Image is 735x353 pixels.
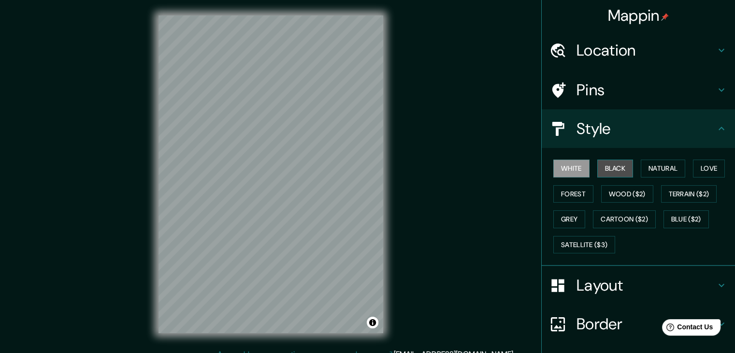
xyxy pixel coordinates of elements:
[649,315,724,342] iframe: Help widget launcher
[542,305,735,343] div: Border
[159,15,383,333] canvas: Map
[553,185,593,203] button: Forest
[661,13,669,21] img: pin-icon.png
[542,31,735,70] div: Location
[553,236,615,254] button: Satellite ($3)
[576,119,716,138] h4: Style
[576,41,716,60] h4: Location
[661,185,717,203] button: Terrain ($2)
[663,210,709,228] button: Blue ($2)
[641,160,685,177] button: Natural
[553,160,590,177] button: White
[576,314,716,334] h4: Border
[576,276,716,295] h4: Layout
[601,185,653,203] button: Wood ($2)
[553,210,585,228] button: Grey
[367,317,378,328] button: Toggle attribution
[593,210,656,228] button: Cartoon ($2)
[542,266,735,305] div: Layout
[608,6,669,25] h4: Mappin
[597,160,634,177] button: Black
[542,71,735,109] div: Pins
[576,80,716,100] h4: Pins
[693,160,725,177] button: Love
[542,109,735,148] div: Style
